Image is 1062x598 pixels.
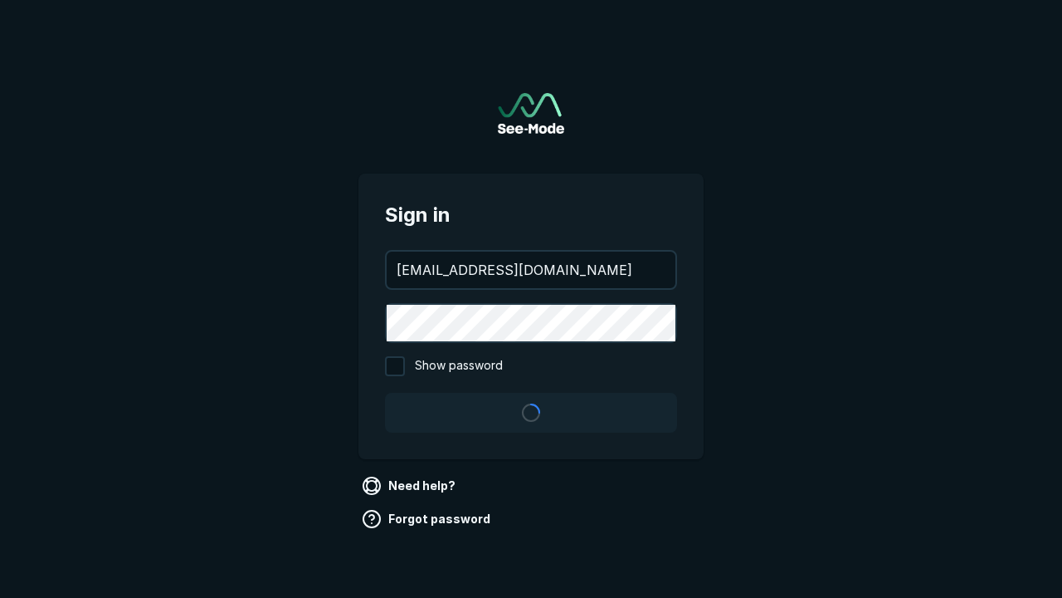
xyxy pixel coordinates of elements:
a: Forgot password [358,506,497,532]
span: Sign in [385,200,677,230]
input: your@email.com [387,252,675,288]
span: Show password [415,356,503,376]
a: Go to sign in [498,93,564,134]
img: See-Mode Logo [498,93,564,134]
a: Need help? [358,473,462,499]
